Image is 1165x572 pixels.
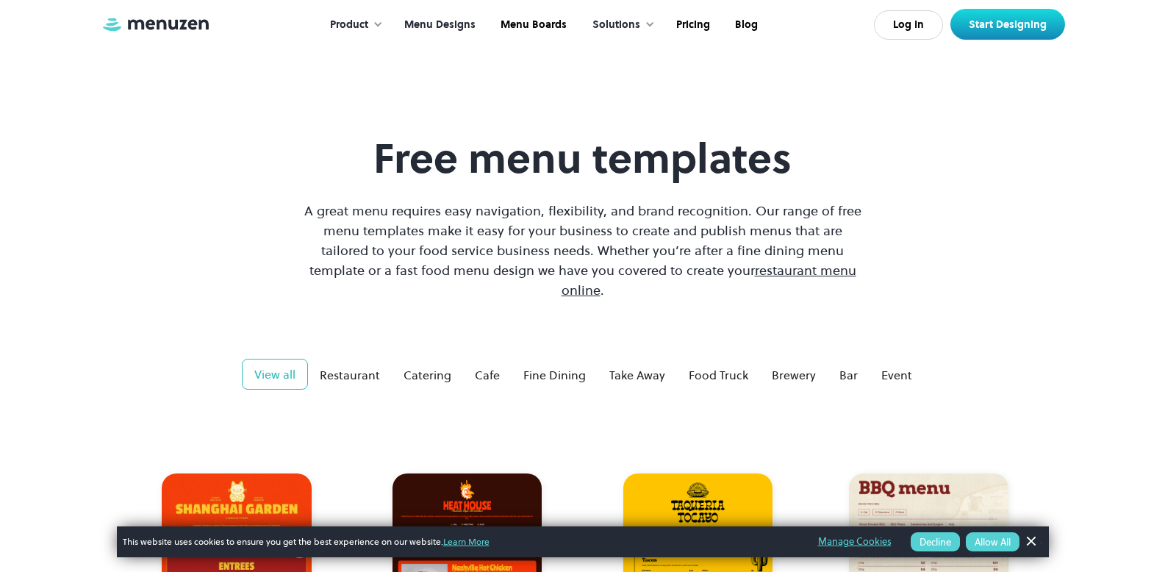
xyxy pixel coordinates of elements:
div: View all [254,365,295,383]
a: Log In [874,10,943,40]
div: Solutions [592,17,640,33]
div: Product [315,2,390,48]
a: Pricing [662,2,721,48]
div: Catering [404,366,451,384]
a: Learn More [443,535,490,548]
div: Food Truck [689,366,748,384]
h1: Free menu templates [301,134,865,183]
a: Start Designing [950,9,1065,40]
div: Product [330,17,368,33]
div: Restaurant [320,366,380,384]
a: Blog [721,2,769,48]
div: Fine Dining [523,366,586,384]
a: Menu Designs [390,2,487,48]
p: A great menu requires easy navigation, flexibility, and brand recognition. Our range of free menu... [301,201,865,300]
div: Event [881,366,912,384]
div: Take Away [609,366,665,384]
a: Manage Cookies [818,534,892,550]
a: Menu Boards [487,2,578,48]
a: Dismiss Banner [1019,531,1042,553]
div: Bar [839,366,858,384]
button: Allow All [966,532,1019,551]
div: Solutions [578,2,662,48]
div: Cafe [475,366,500,384]
div: Brewery [772,366,816,384]
span: This website uses cookies to ensure you get the best experience on our website. [123,535,797,548]
button: Decline [911,532,960,551]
